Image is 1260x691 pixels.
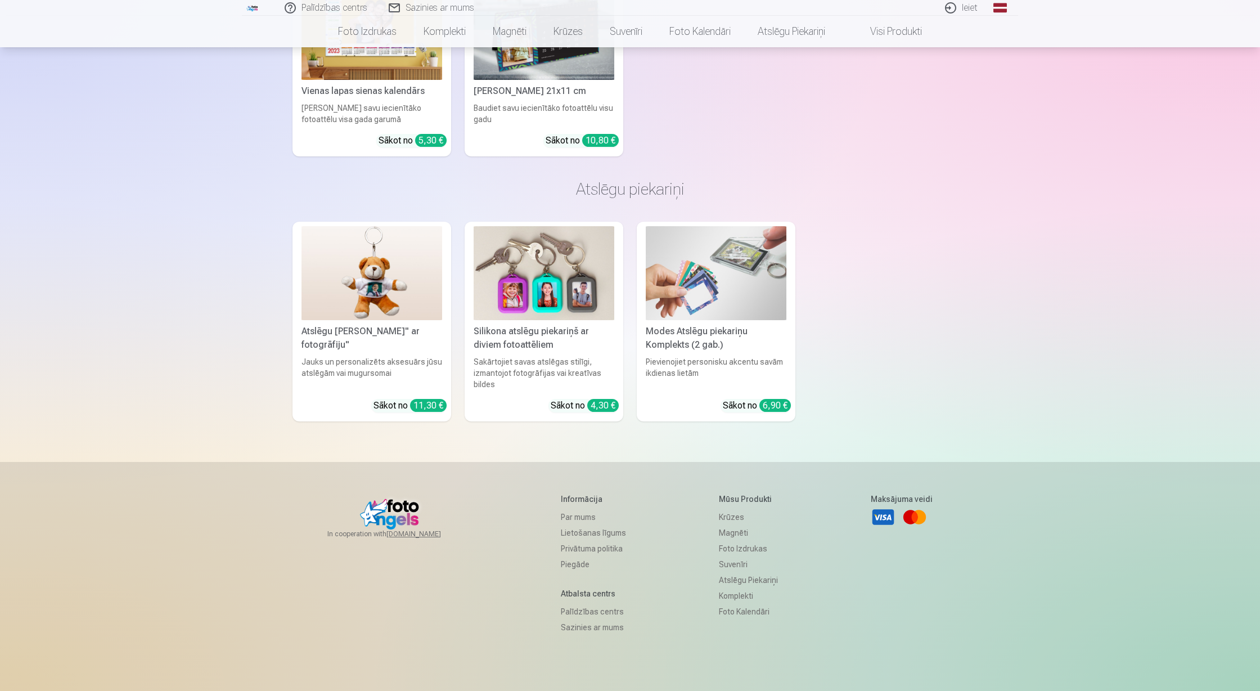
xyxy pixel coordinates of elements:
[723,399,791,412] div: Sākot no
[719,604,778,620] a: Foto kalendāri
[582,134,619,147] div: 10,80 €
[719,541,778,557] a: Foto izdrukas
[301,226,442,320] img: Atslēgu piekariņš Lācītis" ar fotogrāfiju"
[641,325,791,352] div: Modes Atslēgu piekariņu Komplekts (2 gab.)
[902,505,927,530] a: Mastercard
[719,525,778,541] a: Magnēti
[474,226,614,320] img: Silikona atslēgu piekariņš ar diviem fotoattēliem
[596,16,656,47] a: Suvenīri
[465,222,623,421] a: Silikona atslēgu piekariņš ar diviem fotoattēliemSilikona atslēgu piekariņš ar diviem fotoattēlie...
[839,16,935,47] a: Visi produkti
[719,509,778,525] a: Krūzes
[540,16,596,47] a: Krūzes
[479,16,540,47] a: Magnēti
[292,222,451,421] a: Atslēgu piekariņš Lācītis" ar fotogrāfiju"Atslēgu [PERSON_NAME]" ar fotogrāfiju"Jauks un personal...
[759,399,791,412] div: 6,90 €
[561,509,626,525] a: Par mums
[561,557,626,572] a: Piegāde
[327,530,468,539] span: In cooperation with
[469,102,619,125] div: Baudiet savu iecienītāko fotoattēlu visu gadu
[386,530,468,539] a: [DOMAIN_NAME]
[379,134,447,147] div: Sākot no
[410,399,447,412] div: 11,30 €
[325,16,410,47] a: Foto izdrukas
[719,493,778,505] h5: Mūsu produkti
[744,16,839,47] a: Atslēgu piekariņi
[719,588,778,604] a: Komplekti
[637,222,795,421] a: Modes Atslēgu piekariņu Komplekts (2 gab.)Modes Atslēgu piekariņu Komplekts (2 gab.)Pievienojiet ...
[469,356,619,390] div: Sakārtojiet savas atslēgas stilīgi, izmantojot fotogrāfijas vai kreatīvas bildes
[410,16,479,47] a: Komplekti
[561,493,626,505] h5: Informācija
[656,16,744,47] a: Foto kalendāri
[246,5,259,11] img: /fa1
[297,102,447,125] div: [PERSON_NAME] savu iecienītāko fotoattēlu visa gada garumā
[469,84,619,98] div: [PERSON_NAME] 21x11 cm
[561,620,626,635] a: Sazinies ar mums
[301,179,958,199] h3: Atslēgu piekariņi
[719,572,778,588] a: Atslēgu piekariņi
[871,505,895,530] a: Visa
[551,399,619,412] div: Sākot no
[546,134,619,147] div: Sākot no
[587,399,619,412] div: 4,30 €
[561,541,626,557] a: Privātuma politika
[719,557,778,572] a: Suvenīri
[469,325,619,352] div: Silikona atslēgu piekariņš ar diviem fotoattēliem
[641,356,791,390] div: Pievienojiet personisku akcentu savām ikdienas lietām
[561,525,626,541] a: Lietošanas līgums
[871,493,933,505] h5: Maksājuma veidi
[373,399,447,412] div: Sākot no
[297,356,447,390] div: Jauks un personalizēts aksesuārs jūsu atslēgām vai mugursomai
[561,588,626,599] h5: Atbalsta centrs
[646,226,786,320] img: Modes Atslēgu piekariņu Komplekts (2 gab.)
[415,134,447,147] div: 5,30 €
[297,325,447,352] div: Atslēgu [PERSON_NAME]" ar fotogrāfiju"
[561,604,626,620] a: Palīdzības centrs
[297,84,447,98] div: Vienas lapas sienas kalendārs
